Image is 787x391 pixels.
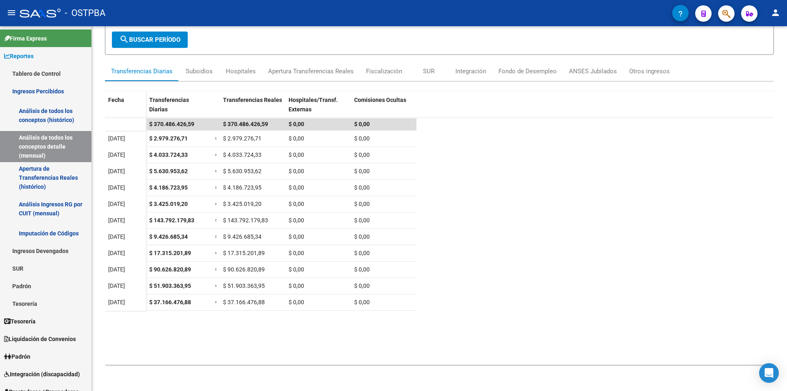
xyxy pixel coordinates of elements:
div: Apertura Transferencias Reales [268,67,354,76]
div: ANSES Jubilados [569,67,617,76]
span: $ 37.166.476,88 [149,299,191,305]
span: $ 0,00 [289,233,304,240]
span: [DATE] [108,201,125,207]
span: [DATE] [108,184,125,191]
div: Hospitales [226,67,256,76]
span: $ 0,00 [354,217,370,224]
span: $ 0,00 [289,184,304,191]
div: Open Intercom Messenger [759,363,779,383]
span: [DATE] [108,168,125,174]
span: Transferencias Diarias [149,97,189,113]
div: Subsidios [186,67,213,76]
span: $ 0,00 [289,217,304,224]
span: [DATE] [108,233,125,240]
span: Tesorería [4,317,36,326]
div: Transferencias Diarias [111,67,173,76]
span: = [215,250,218,256]
span: $ 9.426.685,34 [149,233,188,240]
span: $ 51.903.363,95 [223,283,265,289]
span: $ 143.792.179,83 [223,217,268,224]
span: $ 0,00 [354,168,370,174]
span: Fecha [108,97,124,103]
span: Liquidación de Convenios [4,334,76,344]
span: $ 370.486.426,59 [149,121,194,127]
span: = [215,299,218,305]
mat-icon: search [119,34,129,44]
span: $ 51.903.363,95 [149,283,191,289]
span: Transferencias Reales [223,97,282,103]
span: $ 0,00 [354,299,370,305]
span: $ 0,00 [289,283,304,289]
span: $ 37.166.476,88 [223,299,265,305]
span: = [215,135,218,142]
span: [DATE] [108,135,125,142]
span: Reportes [4,52,34,61]
datatable-header-cell: Transferencias Diarias [146,91,212,126]
span: $ 0,00 [289,250,304,256]
div: Fiscalización [366,67,402,76]
span: $ 90.626.820,89 [223,266,265,273]
span: $ 0,00 [354,151,370,158]
div: Otros ingresos [629,67,670,76]
span: $ 90.626.820,89 [149,266,191,273]
span: $ 17.315.201,89 [149,250,191,256]
span: $ 0,00 [354,233,370,240]
span: = [215,283,218,289]
span: $ 0,00 [289,135,304,142]
span: $ 3.425.019,20 [149,201,188,207]
button: Buscar Período [112,32,188,48]
span: = [215,217,218,224]
span: $ 0,00 [289,168,304,174]
div: Integración [455,67,486,76]
span: Firma Express [4,34,47,43]
span: $ 0,00 [354,266,370,273]
span: [DATE] [108,299,125,305]
span: $ 17.315.201,89 [223,250,265,256]
div: Fondo de Desempleo [498,67,557,76]
mat-icon: person [771,8,780,18]
span: = [215,151,218,158]
span: [DATE] [108,151,125,158]
span: Integración (discapacidad) [4,370,80,379]
span: $ 0,00 [354,121,370,127]
span: - OSTPBA [65,4,105,22]
span: $ 5.630.953,62 [223,168,262,174]
datatable-header-cell: Transferencias Reales [220,91,285,126]
span: $ 0,00 [354,184,370,191]
span: $ 2.979.276,71 [223,135,262,142]
span: $ 0,00 [289,121,304,127]
span: = [215,201,218,207]
span: $ 4.186.723,95 [149,184,188,191]
span: $ 0,00 [354,250,370,256]
span: $ 0,00 [289,299,304,305]
span: $ 9.426.685,34 [223,233,262,240]
span: $ 0,00 [289,151,304,158]
span: Hospitales/Transf. Externas [289,97,338,113]
span: = [215,184,218,191]
span: $ 2.979.276,71 [149,135,188,142]
span: $ 4.033.724,33 [223,151,262,158]
span: = [215,266,218,273]
span: $ 3.425.019,20 [223,201,262,207]
span: $ 0,00 [289,201,304,207]
span: $ 0,00 [354,283,370,289]
span: $ 4.186.723,95 [223,184,262,191]
span: $ 0,00 [354,201,370,207]
span: Comisiones Ocultas [354,97,406,103]
mat-icon: menu [7,8,16,18]
span: Buscar Período [119,36,180,43]
datatable-header-cell: Comisiones Ocultas [351,91,416,126]
span: $ 370.486.426,59 [223,121,268,127]
div: SUR [423,67,434,76]
span: [DATE] [108,250,125,256]
span: $ 5.630.953,62 [149,168,188,174]
datatable-header-cell: Hospitales/Transf. Externas [285,91,351,126]
span: = [215,233,218,240]
span: $ 0,00 [289,266,304,273]
span: [DATE] [108,217,125,224]
span: [DATE] [108,283,125,289]
span: $ 4.033.724,33 [149,151,188,158]
span: $ 143.792.179,83 [149,217,194,224]
span: [DATE] [108,266,125,273]
span: $ 0,00 [354,135,370,142]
